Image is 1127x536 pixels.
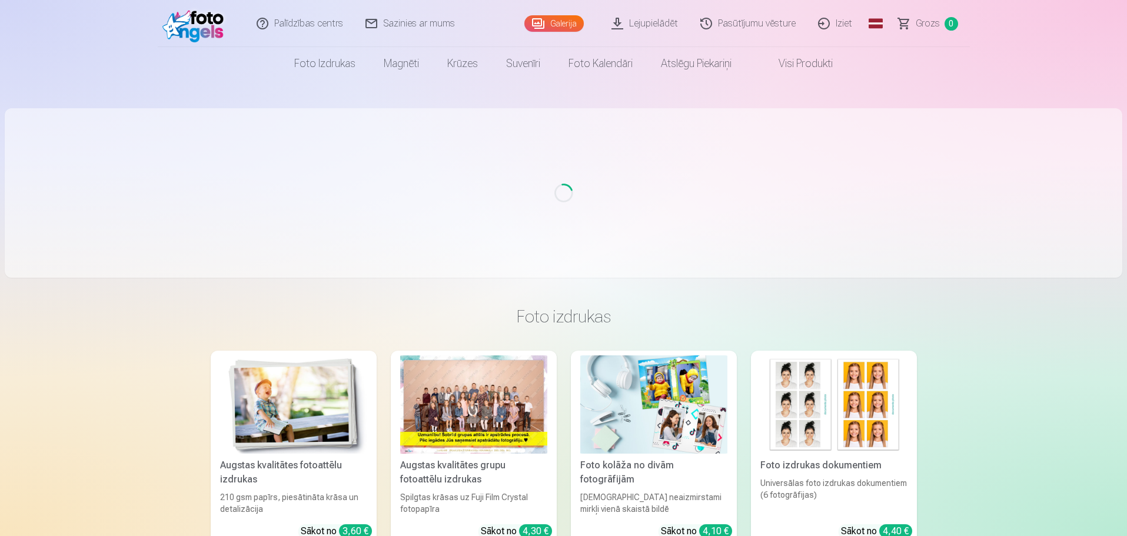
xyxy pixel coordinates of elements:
a: Atslēgu piekariņi [647,47,746,80]
a: Foto izdrukas [280,47,370,80]
div: Foto izdrukas dokumentiem [756,458,912,472]
img: Foto kolāža no divām fotogrāfijām [580,355,727,454]
span: Grozs [916,16,940,31]
a: Magnēti [370,47,433,80]
div: Spilgtas krāsas uz Fuji Film Crystal fotopapīra [395,491,552,515]
a: Foto kalendāri [554,47,647,80]
h3: Foto izdrukas [220,306,907,327]
div: Foto kolāža no divām fotogrāfijām [576,458,732,487]
div: Universālas foto izdrukas dokumentiem (6 fotogrāfijas) [756,477,912,515]
div: 210 gsm papīrs, piesātināta krāsa un detalizācija [215,491,372,515]
div: Augstas kvalitātes fotoattēlu izdrukas [215,458,372,487]
img: Foto izdrukas dokumentiem [760,355,907,454]
a: Galerija [524,15,584,32]
span: 0 [945,17,958,31]
a: Krūzes [433,47,492,80]
img: /fa1 [162,5,230,42]
div: Augstas kvalitātes grupu fotoattēlu izdrukas [395,458,552,487]
a: Visi produkti [746,47,847,80]
img: Augstas kvalitātes fotoattēlu izdrukas [220,355,367,454]
div: [DEMOGRAPHIC_DATA] neaizmirstami mirkļi vienā skaistā bildē [576,491,732,515]
a: Suvenīri [492,47,554,80]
